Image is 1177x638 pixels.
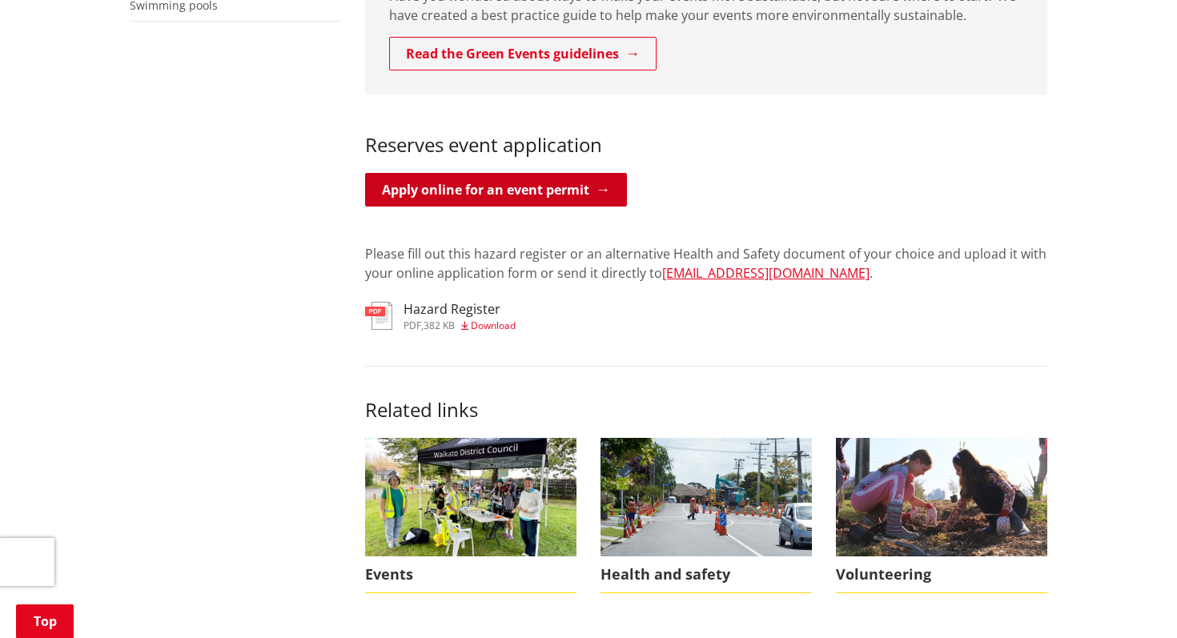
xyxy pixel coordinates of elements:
[365,366,1047,422] h3: Related links
[365,225,1047,302] div: Please fill out this hazard register or an alternative Health and Safety document of your choice ...
[836,556,1047,593] span: Volunteering
[424,319,455,332] span: 382 KB
[404,319,421,332] span: pdf
[836,438,1047,556] img: volunteer icon
[16,604,74,638] a: Top
[365,173,627,207] a: Apply online for an event permit
[404,321,516,331] div: ,
[662,264,870,282] a: [EMAIL_ADDRESS][DOMAIN_NAME]
[601,438,812,594] a: Health and safety Health and safety
[365,556,576,593] span: Events
[365,438,576,594] a: Events
[365,110,1047,157] h3: Reserves event application
[389,37,657,70] a: Read the Green Events guidelines
[1103,571,1161,628] iframe: Messenger Launcher
[601,438,812,556] img: Health and safety
[601,556,812,593] span: Health and safety
[365,302,392,330] img: document-pdf.svg
[404,302,516,317] h3: Hazard Register
[471,319,516,332] span: Download
[836,438,1047,594] a: volunteer icon Volunteering
[365,302,516,331] a: Hazard Register pdf,382 KB Download
[365,438,576,556] img: Te Awa March 2023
